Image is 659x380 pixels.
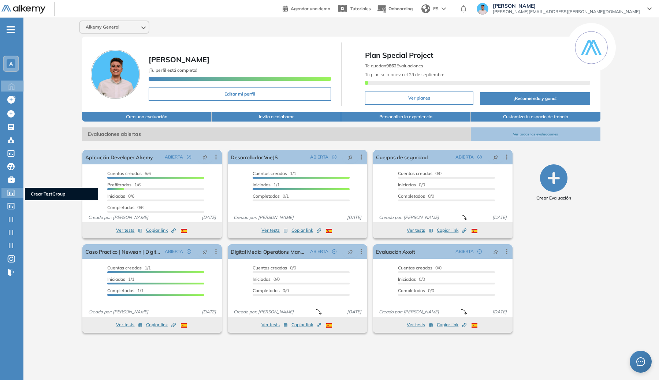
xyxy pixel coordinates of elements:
button: pushpin [197,151,213,163]
span: Onboarding [388,6,413,11]
span: Tu plan se renueva el [365,72,444,77]
span: Copiar link [146,227,176,234]
span: Iniciadas [253,276,271,282]
b: 29 de septiembre [408,72,444,77]
span: check-circle [187,155,191,159]
span: pushpin [493,154,498,160]
span: Completados [107,288,134,293]
button: Crear Evaluación [536,164,571,201]
img: ESP [326,229,332,233]
span: ABIERTA [310,248,328,255]
span: A [9,61,13,67]
button: Customiza tu espacio de trabajo [471,112,600,122]
button: Ver tests [116,226,142,235]
a: Digital Media Operations Manager [231,244,307,259]
span: 0/0 [398,182,425,187]
img: Logo [1,5,45,14]
span: check-circle [332,155,336,159]
button: pushpin [197,246,213,257]
span: 0/0 [253,265,296,271]
span: 0/0 [398,276,425,282]
a: Caso Practico | Newsan | Digital Media Manager [85,244,162,259]
span: Crear TestGroup [31,191,92,197]
span: Creado por: [PERSON_NAME] [231,309,297,315]
img: ESP [326,323,332,328]
span: Creado por: [PERSON_NAME] [376,214,442,221]
span: 0/0 [398,171,442,176]
img: world [421,4,430,13]
button: ¡Recomienda y gana! [480,92,590,105]
span: [DATE] [489,309,510,315]
span: Iniciadas [253,182,271,187]
button: Ver tests [261,226,288,235]
span: 1/1 [107,288,144,293]
span: ¡Tu perfil está completo! [149,67,197,73]
span: ABIERTA [165,248,183,255]
img: ESP [472,323,477,328]
span: [PERSON_NAME] [149,55,209,64]
b: 9862 [386,63,396,68]
span: 0/1 [253,193,289,199]
span: Cuentas creadas [398,265,432,271]
span: Cuentas creadas [107,171,142,176]
button: Copiar link [291,226,321,235]
span: Copiar link [291,321,321,328]
span: pushpin [348,249,353,254]
span: Evaluaciones abiertas [82,127,470,141]
button: Crea una evaluación [82,112,212,122]
span: ABIERTA [310,154,328,160]
span: Te quedan Evaluaciones [365,63,423,68]
button: Copiar link [437,226,466,235]
button: pushpin [488,246,504,257]
span: Copiar link [291,227,321,234]
span: check-circle [477,249,482,254]
button: Copiar link [146,320,176,329]
span: Agendar una demo [291,6,330,11]
span: 6/6 [107,171,151,176]
span: pushpin [348,154,353,160]
span: pushpin [202,154,208,160]
span: Crear Evaluación [536,195,571,201]
span: check-circle [187,249,191,254]
a: Cuerpos de seguridad [376,150,428,164]
span: Completados [253,288,280,293]
span: pushpin [493,249,498,254]
span: 0/0 [398,193,434,199]
span: Completados [398,288,425,293]
button: Ver tests [407,226,433,235]
button: pushpin [342,246,358,257]
span: 0/0 [398,265,442,271]
button: pushpin [488,151,504,163]
span: Cuentas creadas [107,265,142,271]
button: Ver todas las evaluaciones [471,127,600,141]
button: Ver tests [116,320,142,329]
span: Iniciadas [398,182,416,187]
span: Plan Special Project [365,50,590,61]
span: 0/0 [253,288,289,293]
span: 0/0 [398,288,434,293]
span: Iniciadas [398,276,416,282]
span: ES [433,5,439,12]
span: Copiar link [437,321,466,328]
span: Completados [107,205,134,210]
img: ESP [181,229,187,233]
span: check-circle [477,155,482,159]
span: [PERSON_NAME] [493,3,640,9]
span: Cuentas creadas [398,171,432,176]
span: 1/1 [107,276,134,282]
iframe: Chat Widget [527,295,659,380]
span: Iniciadas [107,193,125,199]
button: Copiar link [437,320,466,329]
img: arrow [442,7,446,10]
span: Creado por: [PERSON_NAME] [85,309,151,315]
span: ABIERTA [455,154,474,160]
span: [PERSON_NAME][EMAIL_ADDRESS][PERSON_NAME][DOMAIN_NAME] [493,9,640,15]
button: pushpin [342,151,358,163]
button: Ver tests [407,320,433,329]
button: Copiar link [146,226,176,235]
span: Creado por: [PERSON_NAME] [231,214,297,221]
span: [DATE] [199,214,219,221]
i: - [7,29,15,30]
span: 1/6 [107,182,141,187]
